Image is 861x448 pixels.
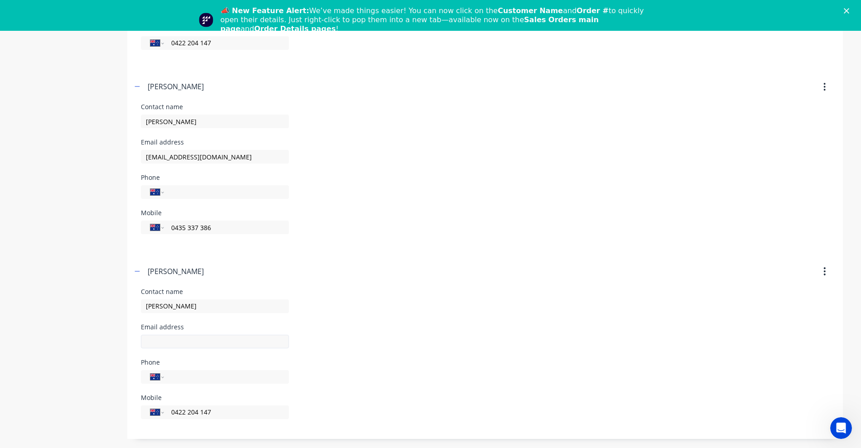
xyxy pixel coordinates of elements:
[830,417,852,439] iframe: Intercom live chat
[148,81,204,92] div: [PERSON_NAME]
[498,6,563,15] b: Customer Name
[141,324,289,330] div: Email address
[141,174,289,181] div: Phone
[221,6,648,34] div: We’ve made things easier! You can now click on the and to quickly open their details. Just right-...
[141,359,289,366] div: Phone
[221,15,599,33] b: Sales Orders main page
[577,6,609,15] b: Order #
[141,289,289,295] div: Contact name
[148,266,204,277] div: [PERSON_NAME]
[141,139,289,145] div: Email address
[141,210,289,216] div: Mobile
[844,8,853,14] div: Close
[141,25,289,32] div: Mobile
[254,24,336,33] b: Order Details pages
[199,13,213,27] img: Profile image for Team
[141,395,289,401] div: Mobile
[221,6,309,15] b: 📣 New Feature Alert:
[141,104,289,110] div: Contact name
